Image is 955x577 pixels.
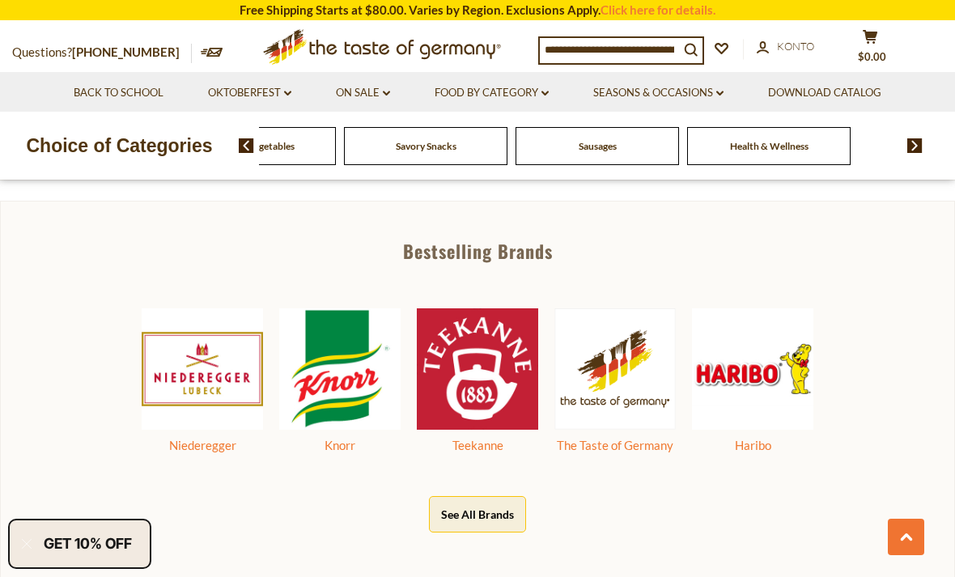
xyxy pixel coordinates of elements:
a: Back to School [74,84,163,102]
a: Seasons & Occasions [593,84,724,102]
a: Health & Wellness [730,140,809,152]
img: Haribo [692,308,813,430]
div: Teekanne [417,435,538,456]
a: Click here for details. [601,2,715,17]
img: The Taste of Germany [554,308,676,429]
a: The Taste of Germany [554,418,676,456]
span: Konto [777,40,814,53]
a: Download Catalog [768,84,881,102]
div: Knorr [279,435,401,456]
button: See All Brands [429,496,526,532]
p: Questions? [12,42,192,63]
a: Sausages [579,140,617,152]
div: Niederegger [142,435,263,456]
span: $0.00 [858,50,886,63]
a: Food By Category [435,84,549,102]
div: Bestselling Brands [1,242,954,260]
a: Oktoberfest [208,84,291,102]
a: Teekanne [417,418,538,456]
img: Knorr [279,308,401,430]
a: Knorr [279,418,401,456]
a: Haribo [692,418,813,456]
img: previous arrow [239,138,254,153]
a: Konto [757,38,814,56]
a: [PHONE_NUMBER] [72,45,180,59]
button: $0.00 [846,29,894,70]
a: Savory Snacks [396,140,456,152]
img: next arrow [907,138,923,153]
div: Haribo [692,435,813,456]
a: Niederegger [142,418,263,456]
img: Niederegger [142,308,263,430]
img: Teekanne [417,308,538,430]
a: On Sale [336,84,390,102]
div: The Taste of Germany [554,435,676,456]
